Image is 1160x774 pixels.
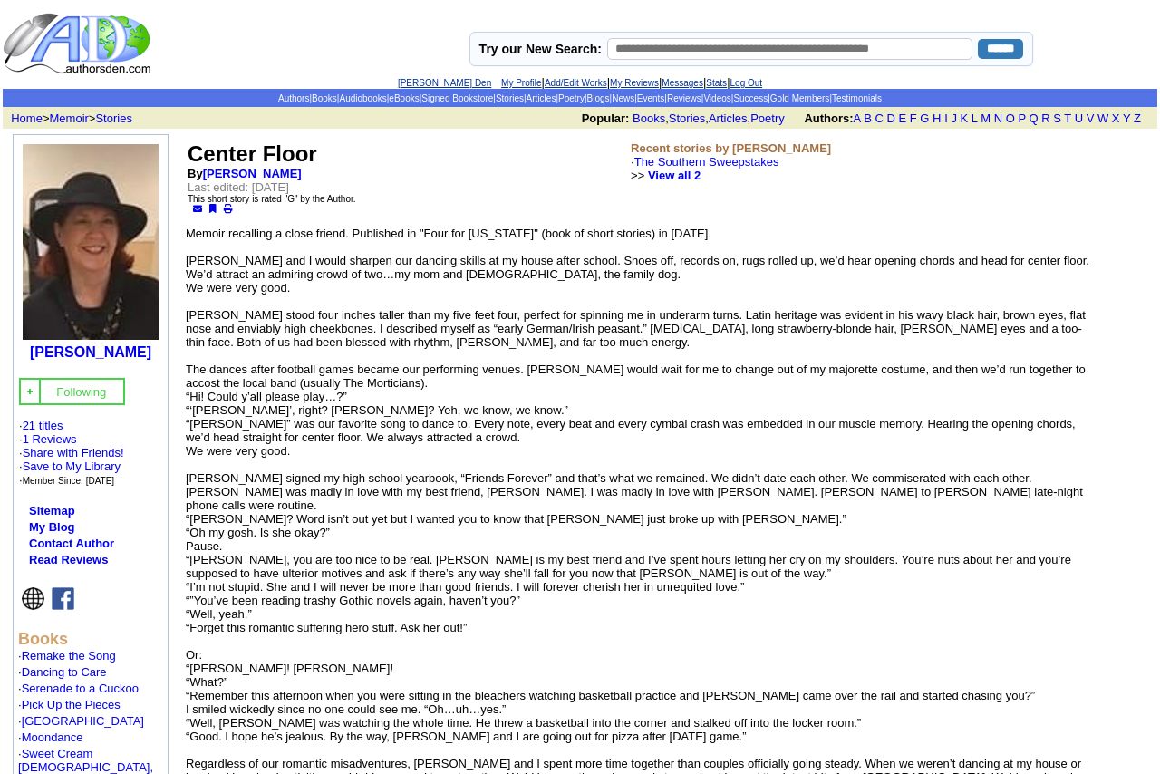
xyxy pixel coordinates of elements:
[582,111,630,125] b: Popular:
[961,111,969,125] a: K
[545,78,607,88] a: Add/Edit Works
[339,93,386,103] a: Audiobooks
[898,111,906,125] a: E
[1123,111,1130,125] a: Y
[612,93,634,103] a: News
[22,587,44,610] img: website.png
[389,93,419,103] a: eBooks
[479,42,602,56] label: Try our New Search:
[637,93,665,103] a: Events
[95,111,131,125] a: Stories
[1064,111,1071,125] a: T
[23,419,63,432] a: 21 titles
[29,520,75,534] a: My Blog
[864,111,872,125] a: B
[18,728,19,730] img: shim.gif
[421,93,493,103] a: Signed Bookstore
[709,111,748,125] a: Articles
[278,93,309,103] a: Authors
[22,665,107,679] a: Dancing to Care
[501,78,541,88] a: My Profile
[994,111,1002,125] a: N
[854,111,861,125] a: A
[971,111,978,125] a: L
[18,730,83,744] font: ·
[22,649,116,663] a: Remake the Song
[312,93,337,103] a: Books
[1029,111,1038,125] a: Q
[18,679,19,682] img: shim.gif
[23,460,121,473] a: Save to My Library
[29,553,108,566] a: Read Reviews
[886,111,894,125] a: D
[944,111,948,125] a: I
[23,476,115,486] font: Member Since: [DATE]
[19,419,124,487] font: · ·
[22,682,139,695] a: Serenade to a Cuckoo
[631,155,778,182] font: · >>
[22,714,144,728] a: [GEOGRAPHIC_DATA]
[188,167,302,180] b: By
[398,78,491,88] a: [PERSON_NAME] Den
[19,446,124,487] font: · · ·
[703,93,730,103] a: Videos
[18,714,144,728] font: ·
[1087,111,1095,125] a: V
[29,537,114,550] a: Contact Author
[587,93,610,103] a: Blogs
[667,93,701,103] a: Reviews
[30,344,151,360] a: [PERSON_NAME]
[648,169,701,182] a: View all 2
[1006,111,1015,125] a: O
[52,587,74,610] img: fb.png
[634,155,779,169] a: The Southern Sweepstakes
[186,227,711,240] font: Memoir recalling a close friend. Published in "Four for [US_STATE]" (book of short stories) in [D...
[11,111,43,125] a: Home
[733,93,768,103] a: Success
[56,385,106,399] font: Following
[951,111,957,125] a: J
[750,111,785,125] a: Poetry
[1041,111,1049,125] a: R
[203,167,302,180] a: [PERSON_NAME]
[18,695,19,698] img: shim.gif
[22,730,83,744] a: Moondance
[631,141,831,155] b: Recent stories by [PERSON_NAME]
[770,93,830,103] a: Gold Members
[496,93,524,103] a: Stories
[188,194,356,204] font: This short story is rated "G" by the Author.
[50,111,89,125] a: Memoir
[23,432,77,446] a: 1 Reviews
[23,446,124,460] a: Share with Friends!
[582,111,1157,125] font: , , ,
[18,663,19,665] img: shim.gif
[875,111,883,125] a: C
[527,93,556,103] a: Articles
[18,649,116,663] font: ·
[920,111,929,125] a: G
[29,504,75,518] a: Sitemap
[933,111,941,125] a: H
[610,78,659,88] a: My Reviews
[633,111,665,125] a: Books
[56,383,106,399] a: Following
[558,93,585,103] a: Poetry
[18,744,19,747] img: shim.gif
[188,141,317,166] font: Center Floor
[981,111,991,125] a: M
[832,93,882,103] a: Testimonials
[804,111,853,125] b: Authors:
[188,180,289,194] font: Last edited: [DATE]
[1112,111,1120,125] a: X
[18,698,121,711] font: ·
[3,12,155,75] img: logo_ad.gif
[23,144,159,340] img: 86714.jpg
[18,630,68,648] b: Books
[730,78,763,88] a: Log Out
[1018,111,1025,125] a: P
[398,75,762,89] font: | | | | |
[18,665,107,679] font: ·
[1075,111,1083,125] a: U
[669,111,705,125] a: Stories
